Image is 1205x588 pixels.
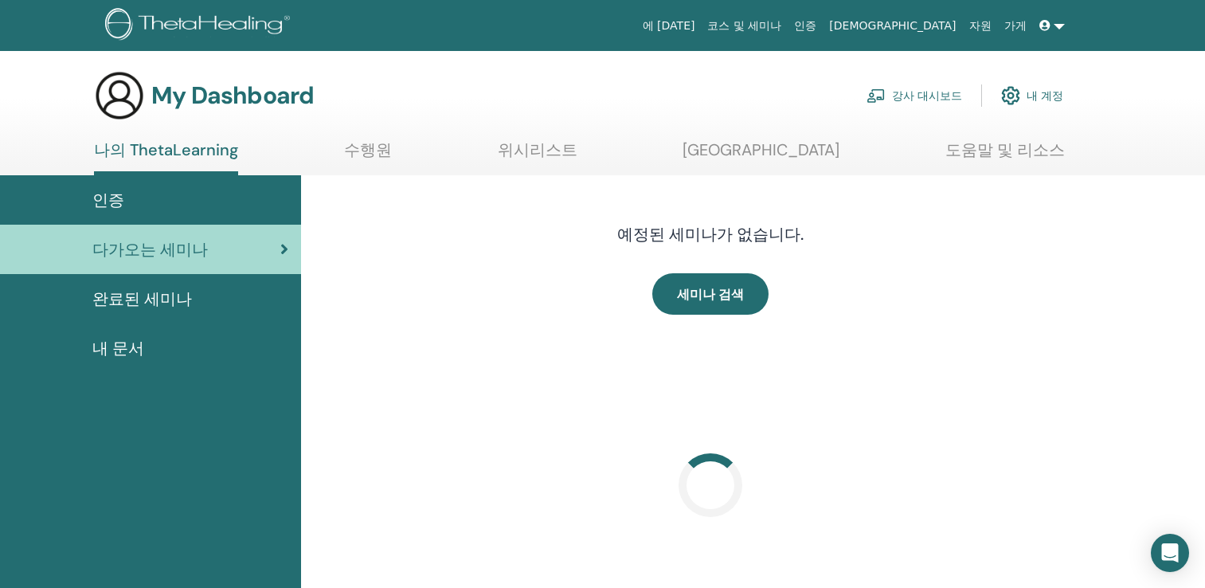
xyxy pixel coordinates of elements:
[823,11,962,41] a: [DEMOGRAPHIC_DATA]
[867,78,962,113] a: 강사 대시보드
[963,11,998,41] a: 자원
[1001,78,1063,113] a: 내 계정
[151,81,314,110] h3: My Dashboard
[677,286,744,303] span: 세미나 검색
[92,287,192,311] span: 완료된 세미나
[94,140,238,175] a: 나의 ThetaLearning
[945,140,1065,171] a: 도움말 및 리소스
[92,188,124,212] span: 인증
[998,11,1033,41] a: 가게
[652,273,769,315] a: 세미나 검색
[788,11,823,41] a: 인증
[867,88,886,103] img: chalkboard-teacher.svg
[636,11,702,41] a: 에 [DATE]
[460,225,961,244] h4: 예정된 세미나가 없습니다.
[701,11,788,41] a: 코스 및 세미나
[94,70,145,121] img: generic-user-icon.jpg
[1001,82,1020,109] img: cog.svg
[92,336,144,360] span: 내 문서
[683,140,839,171] a: [GEOGRAPHIC_DATA]
[105,8,295,44] img: logo.png
[1151,534,1189,572] div: Open Intercom Messenger
[498,140,577,171] a: 위시리스트
[344,140,392,171] a: 수행원
[92,237,208,261] span: 다가오는 세미나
